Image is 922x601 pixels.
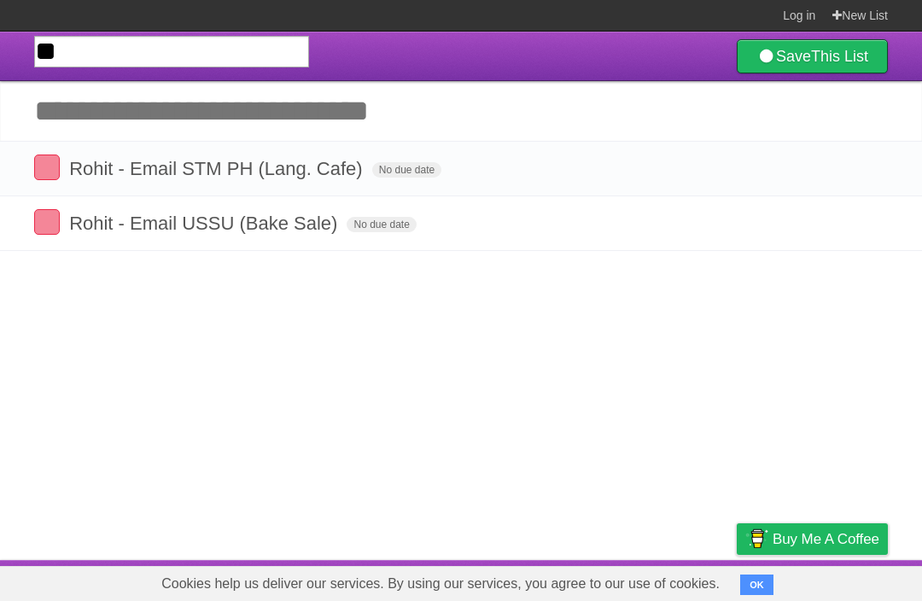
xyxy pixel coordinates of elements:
a: SaveThis List [737,39,888,73]
a: Suggest a feature [780,564,888,597]
button: OK [740,575,773,595]
img: Buy me a coffee [745,524,768,553]
b: This List [811,48,868,65]
span: Rohit - Email USSU (Bake Sale) [69,213,341,234]
a: Buy me a coffee [737,523,888,555]
a: Terms [656,564,694,597]
label: Done [34,209,60,235]
span: No due date [372,162,441,178]
span: Buy me a coffee [773,524,879,554]
span: Cookies help us deliver our services. By using our services, you agree to our use of cookies. [144,567,737,601]
span: No due date [347,217,416,232]
label: Done [34,155,60,180]
a: Privacy [715,564,759,597]
a: About [510,564,546,597]
span: Rohit - Email STM PH (Lang. Cafe) [69,158,367,179]
a: Developers [566,564,635,597]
